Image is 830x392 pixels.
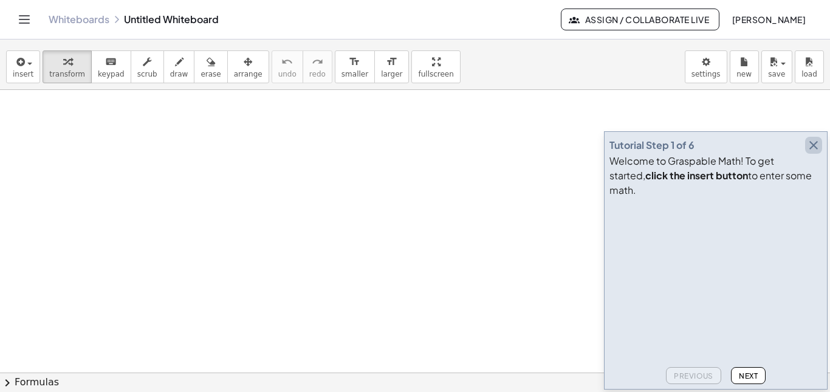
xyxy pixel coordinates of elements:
[13,70,33,78] span: insert
[278,70,297,78] span: undo
[234,70,262,78] span: arrange
[730,50,759,83] button: new
[341,70,368,78] span: smaller
[349,55,360,69] i: format_size
[170,70,188,78] span: draw
[131,50,164,83] button: scrub
[685,50,727,83] button: settings
[91,50,131,83] button: keyboardkeypad
[194,50,227,83] button: erase
[722,9,815,30] button: [PERSON_NAME]
[768,70,785,78] span: save
[201,70,221,78] span: erase
[732,14,806,25] span: [PERSON_NAME]
[571,14,709,25] span: Assign / Collaborate Live
[6,50,40,83] button: insert
[227,50,269,83] button: arrange
[163,50,195,83] button: draw
[731,367,766,384] button: Next
[418,70,453,78] span: fullscreen
[691,70,721,78] span: settings
[281,55,293,69] i: undo
[411,50,460,83] button: fullscreen
[49,70,85,78] span: transform
[761,50,792,83] button: save
[739,371,758,380] span: Next
[43,50,92,83] button: transform
[645,169,748,182] b: click the insert button
[736,70,752,78] span: new
[609,154,822,198] div: Welcome to Graspable Math! To get started, to enter some math.
[105,55,117,69] i: keyboard
[609,138,695,153] div: Tutorial Step 1 of 6
[795,50,824,83] button: load
[303,50,332,83] button: redoredo
[374,50,409,83] button: format_sizelarger
[335,50,375,83] button: format_sizesmaller
[15,10,34,29] button: Toggle navigation
[49,13,109,26] a: Whiteboards
[272,50,303,83] button: undoundo
[312,55,323,69] i: redo
[309,70,326,78] span: redo
[98,70,125,78] span: keypad
[801,70,817,78] span: load
[561,9,719,30] button: Assign / Collaborate Live
[386,55,397,69] i: format_size
[137,70,157,78] span: scrub
[381,70,402,78] span: larger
